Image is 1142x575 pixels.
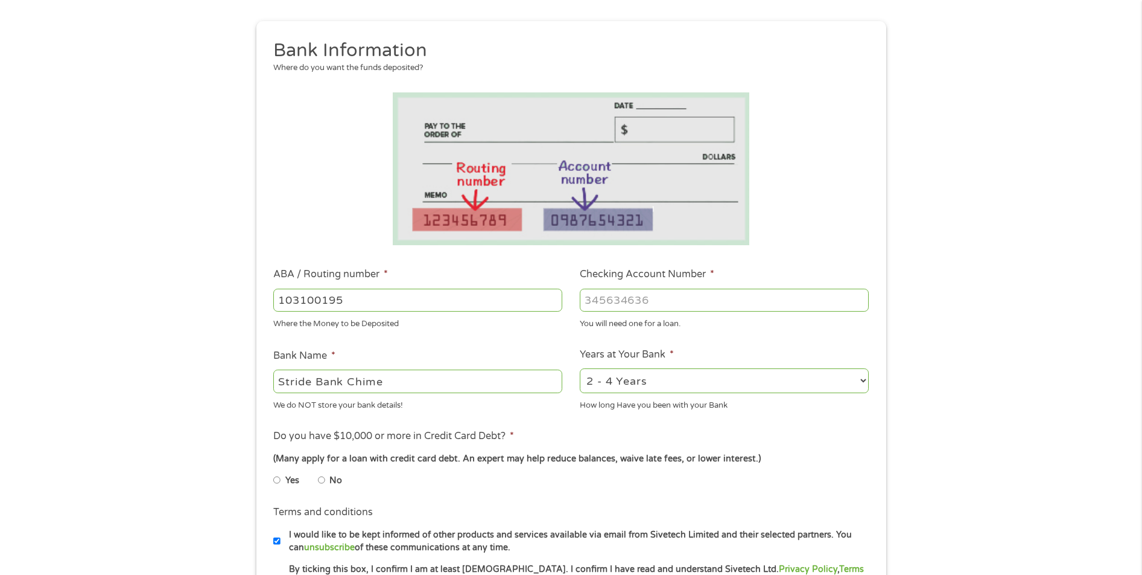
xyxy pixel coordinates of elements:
[285,474,299,487] label: Yes
[273,430,514,443] label: Do you have $10,000 or more in Credit Card Debt?
[580,349,674,361] label: Years at Your Bank
[273,39,860,63] h2: Bank Information
[273,314,562,330] div: Where the Money to be Deposited
[281,528,872,554] label: I would like to be kept informed of other products and services available via email from Sivetech...
[273,62,860,74] div: Where do you want the funds deposited?
[329,474,342,487] label: No
[580,289,869,312] input: 345634636
[273,506,373,519] label: Terms and conditions
[779,564,837,574] a: Privacy Policy
[580,314,869,330] div: You will need one for a loan.
[304,542,355,553] a: unsubscribe
[273,452,868,466] div: (Many apply for a loan with credit card debt. An expert may help reduce balances, waive late fees...
[273,289,562,312] input: 263177916
[273,350,335,362] label: Bank Name
[580,268,714,281] label: Checking Account Number
[580,395,869,411] div: How long Have you been with your Bank
[273,268,388,281] label: ABA / Routing number
[273,395,562,411] div: We do NOT store your bank details!
[393,92,750,245] img: Routing number location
